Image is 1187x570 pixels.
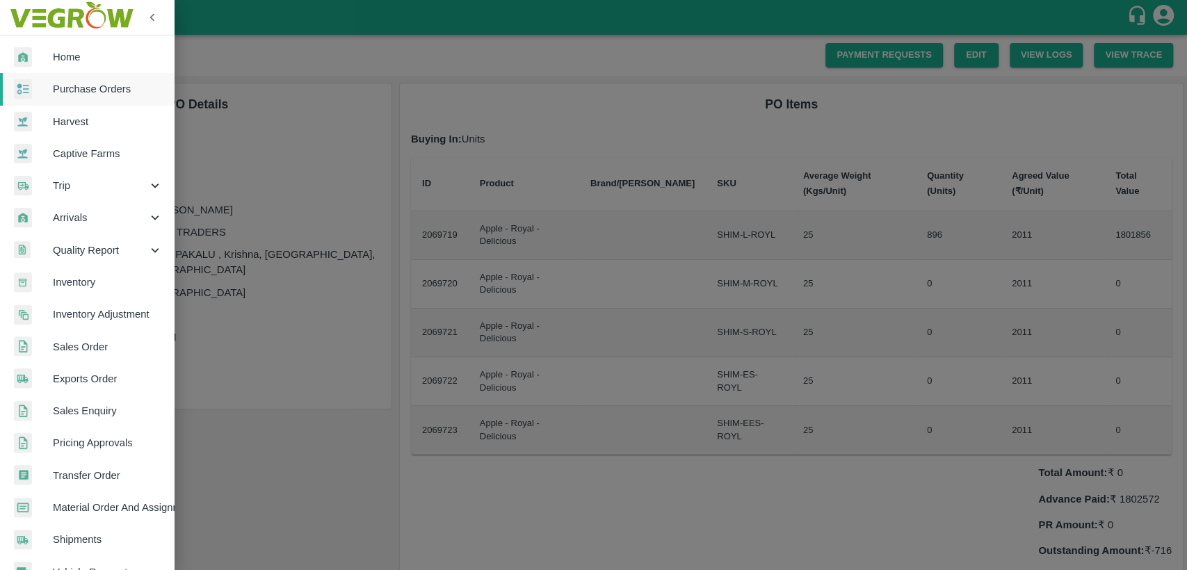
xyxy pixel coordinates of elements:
[53,532,163,547] span: Shipments
[14,465,32,485] img: whTransfer
[14,368,32,389] img: shipments
[53,371,163,386] span: Exports Order
[14,111,32,132] img: harvest
[53,81,163,97] span: Purchase Orders
[53,339,163,355] span: Sales Order
[14,241,31,259] img: qualityReport
[53,178,147,193] span: Trip
[53,243,147,258] span: Quality Report
[53,49,163,65] span: Home
[53,307,163,322] span: Inventory Adjustment
[53,500,163,515] span: Material Order And Assignment
[53,403,163,418] span: Sales Enquiry
[14,336,32,357] img: sales
[53,468,163,483] span: Transfer Order
[53,114,163,129] span: Harvest
[14,47,32,67] img: whArrival
[14,433,32,453] img: sales
[53,435,163,450] span: Pricing Approvals
[53,146,163,161] span: Captive Farms
[14,401,32,421] img: sales
[14,176,32,196] img: delivery
[14,143,32,164] img: harvest
[14,530,32,550] img: shipments
[14,208,32,228] img: whArrival
[14,498,32,518] img: centralMaterial
[53,210,147,225] span: Arrivals
[14,79,32,99] img: reciept
[53,275,163,290] span: Inventory
[14,304,32,325] img: inventory
[14,272,32,293] img: whInventory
